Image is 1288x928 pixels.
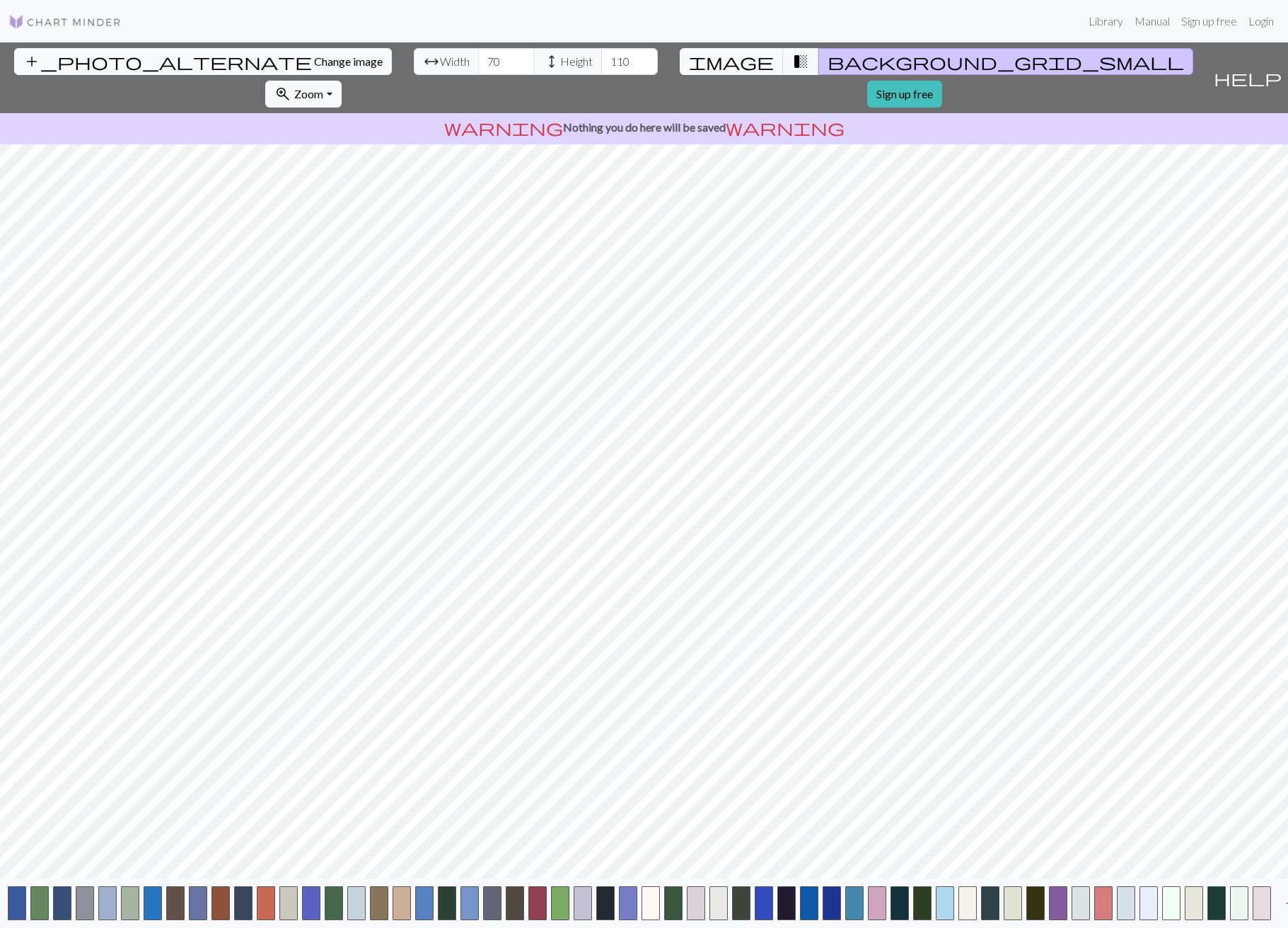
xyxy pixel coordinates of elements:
button: Zoom [265,81,341,108]
a: Library [1083,7,1129,35]
span: help [1214,68,1282,88]
span: transition_fade [792,52,809,71]
span: image [689,52,774,71]
span: add_photo_alternate [23,52,312,71]
a: Sign up free [867,81,942,108]
a: Sign up free [1176,7,1243,35]
span: warning [726,117,845,137]
span: zoom_in [274,84,291,104]
button: Change image [14,48,392,75]
span: Zoom [294,87,323,100]
span: background_grid_small [828,52,1184,71]
span: Height [560,53,593,70]
a: Login [1243,7,1280,35]
span: warning [444,117,563,137]
span: Change image [314,54,383,68]
img: Logo [8,13,122,30]
span: arrow_range [423,52,440,71]
p: Nothing you do here will be saved [6,119,1282,136]
span: Width [440,53,470,70]
button: Help [1207,42,1288,113]
a: Manual [1129,7,1176,35]
span: height [543,52,560,71]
